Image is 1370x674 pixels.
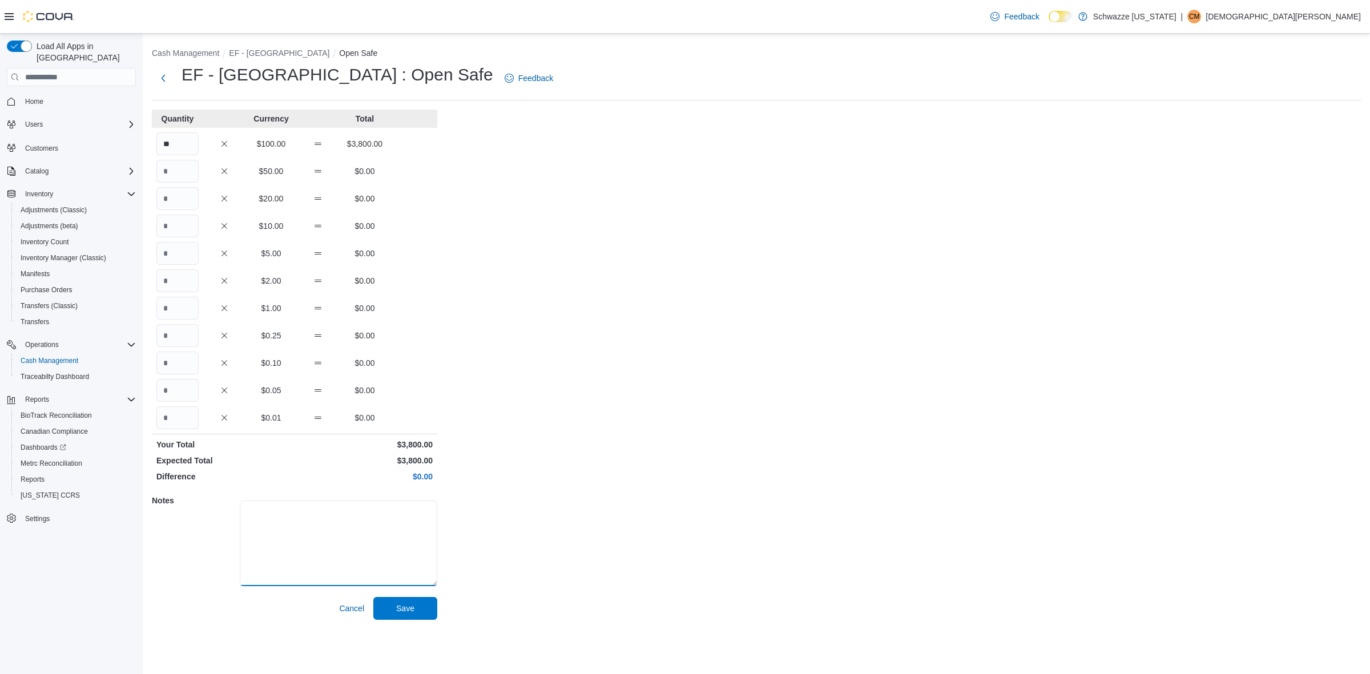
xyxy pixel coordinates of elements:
[344,113,386,124] p: Total
[16,457,87,470] a: Metrc Reconciliation
[156,132,199,155] input: Quantity
[250,248,292,259] p: $5.00
[11,234,140,250] button: Inventory Count
[16,473,136,486] span: Reports
[16,219,83,233] a: Adjustments (beta)
[16,489,84,502] a: [US_STATE] CCRS
[11,282,140,298] button: Purchase Orders
[156,439,292,450] p: Your Total
[339,49,377,58] button: Open Safe
[250,193,292,204] p: $20.00
[16,251,111,265] a: Inventory Manager (Classic)
[21,356,78,365] span: Cash Management
[32,41,136,63] span: Load All Apps in [GEOGRAPHIC_DATA]
[16,441,71,454] a: Dashboards
[21,164,53,178] button: Catalog
[11,471,140,487] button: Reports
[11,407,140,423] button: BioTrack Reconciliation
[344,275,386,286] p: $0.00
[21,338,63,352] button: Operations
[16,354,136,368] span: Cash Management
[250,275,292,286] p: $2.00
[21,253,106,263] span: Inventory Manager (Classic)
[1093,10,1176,23] p: Schwazze [US_STATE]
[11,202,140,218] button: Adjustments (Classic)
[16,235,74,249] a: Inventory Count
[373,597,437,620] button: Save
[25,167,49,176] span: Catalog
[156,379,199,402] input: Quantity
[21,95,48,108] a: Home
[16,315,54,329] a: Transfers
[156,242,199,265] input: Quantity
[16,283,77,297] a: Purchase Orders
[16,425,136,438] span: Canadian Compliance
[2,163,140,179] button: Catalog
[250,166,292,177] p: $50.00
[2,392,140,407] button: Reports
[21,94,136,108] span: Home
[16,267,54,281] a: Manifests
[21,427,88,436] span: Canadian Compliance
[344,220,386,232] p: $0.00
[21,459,82,468] span: Metrc Reconciliation
[2,337,140,353] button: Operations
[16,473,49,486] a: Reports
[21,393,54,406] button: Reports
[16,441,136,454] span: Dashboards
[250,220,292,232] p: $10.00
[11,487,140,503] button: [US_STATE] CCRS
[156,297,199,320] input: Quantity
[16,354,83,368] a: Cash Management
[152,47,1361,61] nav: An example of EuiBreadcrumbs
[1181,10,1183,23] p: |
[344,193,386,204] p: $0.00
[21,221,78,231] span: Adjustments (beta)
[16,299,136,313] span: Transfers (Classic)
[21,187,136,201] span: Inventory
[16,457,136,470] span: Metrc Reconciliation
[25,340,59,349] span: Operations
[16,283,136,297] span: Purchase Orders
[156,352,199,374] input: Quantity
[21,338,136,352] span: Operations
[152,49,219,58] button: Cash Management
[344,138,386,150] p: $3,800.00
[21,512,54,526] a: Settings
[16,489,136,502] span: Washington CCRS
[152,67,175,90] button: Next
[16,267,136,281] span: Manifests
[21,187,58,201] button: Inventory
[250,357,292,369] p: $0.10
[11,218,140,234] button: Adjustments (beta)
[21,142,63,155] a: Customers
[16,425,92,438] a: Canadian Compliance
[11,314,140,330] button: Transfers
[21,491,80,500] span: [US_STATE] CCRS
[1049,11,1073,23] input: Dark Mode
[250,385,292,396] p: $0.05
[11,266,140,282] button: Manifests
[339,603,364,614] span: Cancel
[250,412,292,423] p: $0.01
[396,603,414,614] span: Save
[156,455,292,466] p: Expected Total
[11,353,140,369] button: Cash Management
[152,489,237,512] h5: Notes
[986,5,1043,28] a: Feedback
[21,301,78,310] span: Transfers (Classic)
[16,203,136,217] span: Adjustments (Classic)
[297,439,433,450] p: $3,800.00
[518,72,553,84] span: Feedback
[16,299,82,313] a: Transfers (Classic)
[11,250,140,266] button: Inventory Manager (Classic)
[344,302,386,314] p: $0.00
[23,11,74,22] img: Cova
[344,385,386,396] p: $0.00
[16,409,96,422] a: BioTrack Reconciliation
[11,455,140,471] button: Metrc Reconciliation
[250,302,292,314] p: $1.00
[16,409,136,422] span: BioTrack Reconciliation
[250,138,292,150] p: $100.00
